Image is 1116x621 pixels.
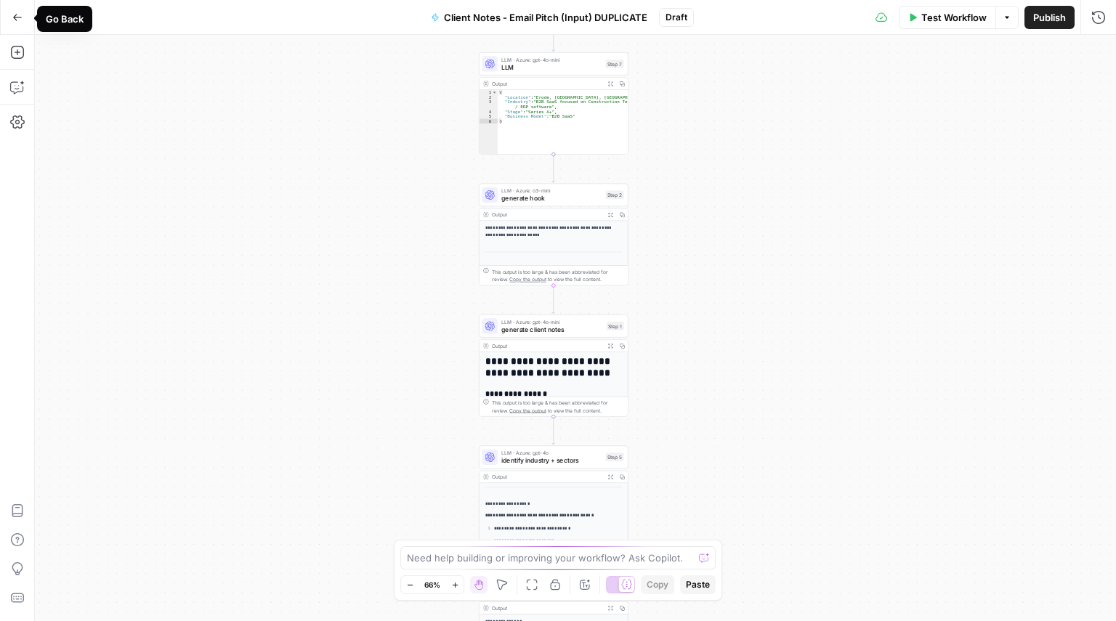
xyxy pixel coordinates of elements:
[606,190,624,199] div: Step 2
[509,277,546,283] span: Copy the output
[480,90,498,95] div: 1
[501,187,602,195] span: LLM · Azure: o3-mini
[666,11,687,24] span: Draft
[921,10,987,25] span: Test Workflow
[686,578,710,591] span: Paste
[509,407,546,413] span: Copy the output
[480,94,498,100] div: 2
[480,119,498,124] div: 6
[501,449,602,457] span: LLM · Azure: gpt-4o
[501,193,602,203] span: generate hook
[492,211,602,219] div: Output
[647,578,668,591] span: Copy
[552,155,555,182] g: Edge from step_7 to step_2
[552,23,555,51] g: Edge from start to step_7
[552,285,555,313] g: Edge from step_2 to step_1
[480,100,498,109] div: 3
[46,12,84,26] div: Go Back
[480,114,498,119] div: 5
[492,399,624,414] div: This output is too large & has been abbreviated for review. to view the full content.
[606,60,624,68] div: Step 7
[492,90,497,95] span: Toggle code folding, rows 1 through 6
[899,6,995,29] button: Test Workflow
[501,56,602,64] span: LLM · Azure: gpt-4o-mini
[641,575,674,594] button: Copy
[501,318,602,326] span: LLM · Azure: gpt-4o-mini
[1033,10,1066,25] span: Publish
[606,452,624,461] div: Step 5
[492,80,602,88] div: Output
[607,322,624,330] div: Step 1
[501,62,602,72] span: LLM
[501,325,602,334] span: generate client notes
[492,342,602,350] div: Output
[480,109,498,114] div: 4
[552,417,555,445] g: Edge from step_1 to step_5
[680,575,716,594] button: Paste
[501,455,602,465] span: identify industry + sectors
[422,6,656,29] button: Client Notes - Email Pitch (Input) DUPLICATE
[492,604,602,612] div: Output
[444,10,647,25] span: Client Notes - Email Pitch (Input) DUPLICATE
[1024,6,1075,29] button: Publish
[492,473,602,481] div: Output
[479,52,628,155] div: LLM · Azure: gpt-4o-miniLLMStep 7Output{ "Location":"Erode, [GEOGRAPHIC_DATA], [GEOGRAPHIC_DATA]"...
[492,268,624,283] div: This output is too large & has been abbreviated for review. to view the full content.
[424,579,440,590] span: 66%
